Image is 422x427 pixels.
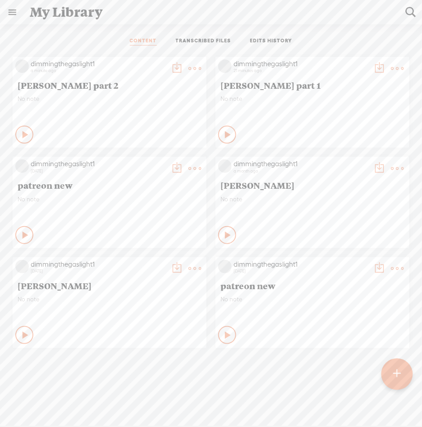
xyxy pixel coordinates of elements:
div: My Library [23,0,399,24]
img: videoLoading.png [218,260,232,273]
a: EDITS HISTORY [250,37,293,45]
div: [DATE] [31,268,166,274]
a: TRANSCRIBED FILES [176,37,231,45]
span: [PERSON_NAME] part 1 [220,80,404,91]
div: 21 minutes ago [234,68,369,73]
div: dimmingthegaslight1 [234,59,369,68]
img: videoLoading.png [15,260,29,273]
span: No note [220,95,404,103]
a: CONTENT [130,37,157,45]
span: No note [18,295,202,303]
div: dimmingthegaslight1 [234,159,369,168]
span: No note [18,95,202,103]
div: [DATE] [234,268,369,274]
span: [PERSON_NAME] [220,180,404,191]
img: videoLoading.png [15,159,29,173]
span: [PERSON_NAME] part 2 [18,80,202,91]
div: [DATE] [31,168,166,174]
div: dimmingthegaslight1 [234,260,369,269]
span: patreon new [220,280,404,291]
span: No note [220,195,404,203]
span: patreon new [18,180,202,191]
div: a month ago [234,168,369,174]
img: videoLoading.png [15,59,29,73]
div: dimmingthegaslight1 [31,260,166,269]
div: dimmingthegaslight1 [31,59,166,68]
div: dimmingthegaslight1 [31,159,166,168]
span: No note [220,295,404,303]
span: [PERSON_NAME] [18,280,202,291]
div: a minute ago [31,68,166,73]
img: videoLoading.png [218,159,232,173]
span: No note [18,195,202,203]
img: videoLoading.png [218,59,232,73]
